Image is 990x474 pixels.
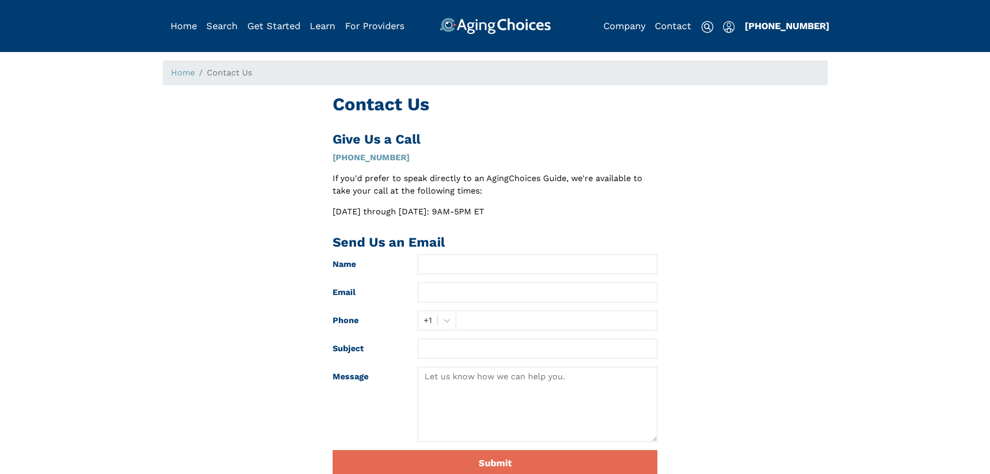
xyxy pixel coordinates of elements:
a: [PHONE_NUMBER] [745,20,829,31]
h1: Contact Us [333,94,657,115]
h2: Give Us a Call [333,132,657,147]
label: Subject [325,339,410,358]
a: Home [170,20,197,31]
a: For Providers [345,20,404,31]
img: AgingChoices [439,18,550,34]
p: [DATE] through [DATE]: 9AM-5PM ET [333,206,657,218]
nav: breadcrumb [163,60,828,85]
p: If you'd prefer to speak directly to an AgingChoices Guide, we're available to take your call at ... [333,172,657,197]
div: Popover trigger [723,18,735,34]
a: Contact [655,20,691,31]
label: Name [325,254,410,274]
span: Contact Us [207,68,252,78]
label: Phone [325,311,410,330]
img: user-icon.svg [723,21,735,33]
a: [PHONE_NUMBER] [333,152,410,162]
img: search-icon.svg [701,21,714,33]
label: Message [325,367,410,442]
label: Email [325,283,410,302]
a: Home [171,68,195,78]
div: Popover trigger [206,18,237,34]
a: Company [603,20,645,31]
h2: Send Us an Email [333,235,657,250]
a: Get Started [247,20,300,31]
a: Learn [310,20,335,31]
a: Search [206,20,237,31]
